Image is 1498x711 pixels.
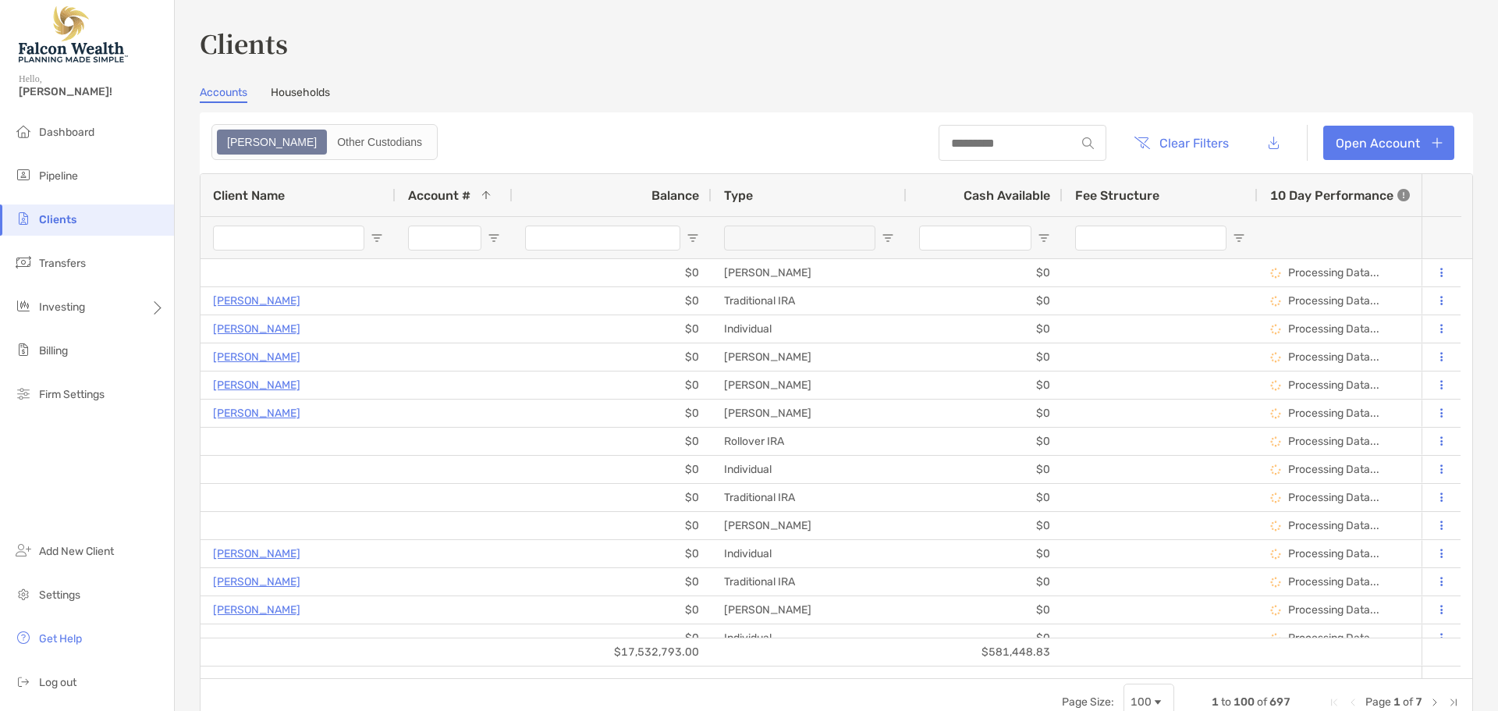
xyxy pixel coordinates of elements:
[1234,695,1255,709] span: 100
[513,540,712,567] div: $0
[213,403,300,423] a: [PERSON_NAME]
[1270,174,1410,216] div: 10 Day Performance
[328,131,431,153] div: Other Custodians
[213,544,300,563] a: [PERSON_NAME]
[651,188,699,203] span: Balance
[1365,695,1391,709] span: Page
[1270,296,1281,307] img: Processing Data icon
[19,85,165,98] span: [PERSON_NAME]!
[1270,436,1281,447] img: Processing Data icon
[14,297,33,315] img: investing icon
[712,568,907,595] div: Traditional IRA
[1270,492,1281,503] img: Processing Data icon
[1288,266,1379,279] p: Processing Data...
[907,540,1063,567] div: $0
[712,596,907,624] div: [PERSON_NAME]
[213,600,300,620] a: [PERSON_NAME]
[1288,547,1379,560] p: Processing Data...
[1288,575,1379,588] p: Processing Data...
[513,287,712,315] div: $0
[712,428,907,455] div: Rollover IRA
[907,596,1063,624] div: $0
[1288,407,1379,420] p: Processing Data...
[907,568,1063,595] div: $0
[39,169,78,183] span: Pipeline
[1062,695,1114,709] div: Page Size:
[1221,695,1231,709] span: to
[687,232,699,244] button: Open Filter Menu
[1288,519,1379,532] p: Processing Data...
[213,572,300,592] p: [PERSON_NAME]
[14,122,33,140] img: dashboard icon
[1075,188,1159,203] span: Fee Structure
[1270,605,1281,616] img: Processing Data icon
[1288,322,1379,336] p: Processing Data...
[513,596,712,624] div: $0
[1270,408,1281,419] img: Processing Data icon
[712,343,907,371] div: [PERSON_NAME]
[213,226,364,251] input: Client Name Filter Input
[1082,137,1094,149] img: input icon
[1257,695,1267,709] span: of
[513,400,712,427] div: $0
[1270,577,1281,588] img: Processing Data icon
[1270,268,1281,279] img: Processing Data icon
[1270,380,1281,391] img: Processing Data icon
[200,25,1473,61] h3: Clients
[513,456,712,483] div: $0
[1269,695,1290,709] span: 697
[1122,126,1241,160] button: Clear Filters
[14,340,33,359] img: billing icon
[907,259,1063,286] div: $0
[14,628,33,647] img: get-help icon
[14,672,33,691] img: logout icon
[408,226,481,251] input: Account # Filter Input
[488,232,500,244] button: Open Filter Menu
[213,375,300,395] a: [PERSON_NAME]
[213,319,300,339] a: [PERSON_NAME]
[39,545,114,558] span: Add New Client
[712,484,907,511] div: Traditional IRA
[213,188,285,203] span: Client Name
[964,188,1050,203] span: Cash Available
[712,512,907,539] div: [PERSON_NAME]
[907,343,1063,371] div: $0
[1415,695,1422,709] span: 7
[218,131,325,153] div: Zoe
[1288,379,1379,392] p: Processing Data...
[712,259,907,286] div: [PERSON_NAME]
[39,676,76,689] span: Log out
[14,209,33,228] img: clients icon
[907,428,1063,455] div: $0
[1288,435,1379,448] p: Processing Data...
[882,232,894,244] button: Open Filter Menu
[1323,126,1454,160] a: Open Account
[213,291,300,311] p: [PERSON_NAME]
[513,624,712,652] div: $0
[1288,491,1379,504] p: Processing Data...
[371,232,383,244] button: Open Filter Menu
[39,588,80,602] span: Settings
[1328,696,1340,709] div: First Page
[907,624,1063,652] div: $0
[14,165,33,184] img: pipeline icon
[1270,549,1281,560] img: Processing Data icon
[1131,695,1152,709] div: 100
[513,512,712,539] div: $0
[39,126,94,139] span: Dashboard
[1403,695,1413,709] span: of
[213,347,300,367] p: [PERSON_NAME]
[271,86,330,103] a: Households
[14,541,33,560] img: add_new_client icon
[1212,695,1219,709] span: 1
[1288,603,1379,617] p: Processing Data...
[1270,633,1281,644] img: Processing Data icon
[513,428,712,455] div: $0
[1270,324,1281,335] img: Processing Data icon
[525,226,680,251] input: Balance Filter Input
[1288,294,1379,308] p: Processing Data...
